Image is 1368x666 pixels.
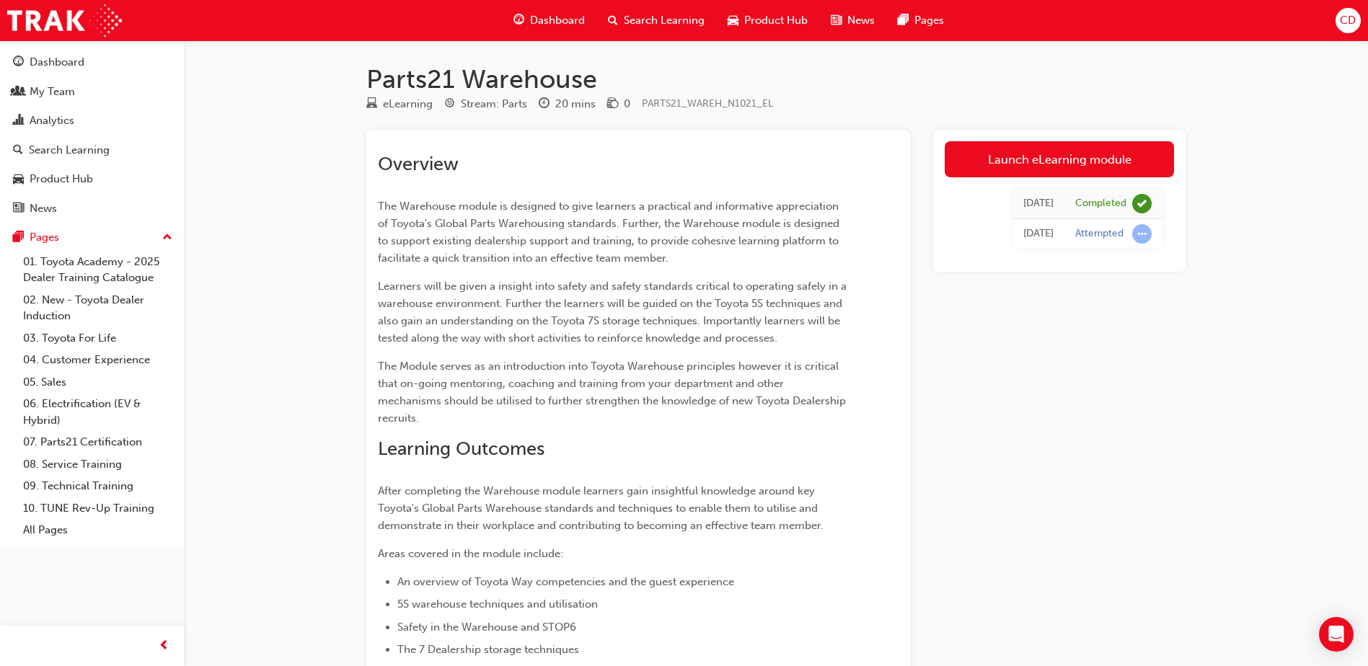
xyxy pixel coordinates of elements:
[945,141,1174,177] a: Launch eLearning module
[596,6,716,35] a: search-iconSearch Learning
[624,12,705,29] span: Search Learning
[13,173,24,186] span: car-icon
[6,224,178,251] button: Pages
[378,280,850,345] span: Learners will be given a insight into safety and safety standards critical to operating safely in...
[1075,197,1126,210] div: Completed
[6,107,178,134] a: Analytics
[898,12,909,30] span: pages-icon
[744,12,808,29] span: Product Hub
[13,115,24,128] span: chart-icon
[378,438,544,460] span: Learning Outcomes
[6,195,178,222] a: News
[378,360,849,425] span: The Module serves as an introduction into Toyota Warehouse principles however it is critical that...
[366,98,377,111] span: learningResourceType_ELEARNING-icon
[30,54,84,71] div: Dashboard
[378,547,563,560] span: Areas covered in the module include:
[728,12,738,30] span: car-icon
[17,497,178,520] a: 10. TUNE Rev-Up Training
[608,12,618,30] span: search-icon
[17,349,178,371] a: 04. Customer Experience
[17,289,178,327] a: 02. New - Toyota Dealer Induction
[17,431,178,453] a: 07. Parts21 Certification
[530,12,585,29] span: Dashboard
[1336,8,1361,33] button: CD
[17,327,178,350] a: 03. Toyota For Life
[378,200,842,265] span: The Warehouse module is designed to give learners a practical and informative appreciation of Toy...
[30,200,57,217] div: News
[1319,617,1354,652] div: Open Intercom Messenger
[17,371,178,394] a: 05. Sales
[6,137,178,164] a: Search Learning
[397,621,576,634] span: Safety in the Warehouse and STOP6
[13,86,24,99] span: people-icon
[642,97,773,110] span: Learning resource code
[378,484,824,532] span: After completing the Warehouse module learners gain insightful knowledge around key Toyota's Glob...
[1023,195,1054,212] div: Tue Nov 19 2024 17:04:23 GMT+1100 (Australian Eastern Daylight Time)
[819,6,886,35] a: news-iconNews
[1132,224,1152,244] span: learningRecordVerb_ATTEMPT-icon
[30,84,75,100] div: My Team
[847,12,875,29] span: News
[30,229,59,246] div: Pages
[378,153,459,175] span: Overview
[17,475,178,497] a: 09. Technical Training
[444,95,527,113] div: Stream
[461,96,527,112] div: Stream: Parts
[607,95,630,113] div: Price
[366,63,1186,95] h1: Parts21 Warehouse
[6,46,178,224] button: DashboardMy TeamAnalyticsSearch LearningProduct HubNews
[17,519,178,541] a: All Pages
[1340,12,1356,29] span: CD
[6,79,178,105] a: My Team
[1023,226,1054,242] div: Tue Nov 19 2024 14:06:43 GMT+1100 (Australian Eastern Daylight Time)
[502,6,596,35] a: guage-iconDashboard
[159,637,169,655] span: prev-icon
[555,96,596,112] div: 20 mins
[397,598,598,610] span: 5S warehouse techniques and utilisation
[6,166,178,192] a: Product Hub
[383,96,433,112] div: eLearning
[7,4,122,37] img: Trak
[914,12,944,29] span: Pages
[444,98,455,111] span: target-icon
[162,228,172,247] span: up-icon
[716,6,819,35] a: car-iconProduct Hub
[17,251,178,289] a: 01. Toyota Academy - 2025 Dealer Training Catalogue
[30,112,74,129] div: Analytics
[397,575,734,588] span: An overview of Toyota Way competencies and the guest experience
[624,96,630,112] div: 0
[366,95,433,113] div: Type
[6,49,178,76] a: Dashboard
[539,98,550,111] span: clock-icon
[29,142,110,159] div: Search Learning
[30,171,93,187] div: Product Hub
[513,12,524,30] span: guage-icon
[397,643,579,656] span: The 7 Dealership storage techniques
[17,453,178,476] a: 08. Service Training
[13,231,24,244] span: pages-icon
[13,144,23,157] span: search-icon
[607,98,618,111] span: money-icon
[17,393,178,431] a: 06. Electrification (EV & Hybrid)
[886,6,956,35] a: pages-iconPages
[831,12,842,30] span: news-icon
[1132,194,1152,213] span: learningRecordVerb_COMPLETE-icon
[13,203,24,216] span: news-icon
[1075,227,1124,241] div: Attempted
[13,56,24,69] span: guage-icon
[539,95,596,113] div: Duration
